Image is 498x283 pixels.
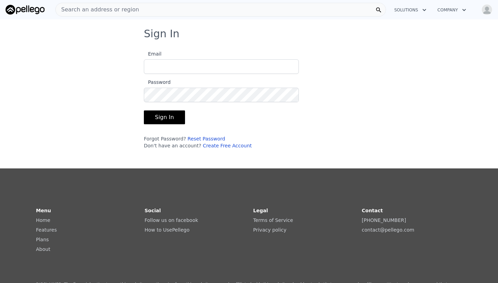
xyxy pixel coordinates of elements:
[144,51,162,57] span: Email
[36,237,49,242] a: Plans
[253,208,268,213] strong: Legal
[481,4,492,15] img: avatar
[144,110,185,124] button: Sign In
[145,217,198,223] a: Follow us on facebook
[203,143,252,148] a: Create Free Account
[144,135,299,149] div: Forgot Password? Don't have an account?
[145,227,190,233] a: How to UsePellego
[144,79,170,85] span: Password
[36,227,57,233] a: Features
[144,88,299,102] input: Password
[145,208,161,213] strong: Social
[253,217,293,223] a: Terms of Service
[36,246,50,252] a: About
[362,208,383,213] strong: Contact
[187,136,225,141] a: Reset Password
[253,227,286,233] a: Privacy policy
[6,5,45,14] img: Pellego
[362,227,414,233] a: contact@pellego.com
[362,217,406,223] a: [PHONE_NUMBER]
[36,217,50,223] a: Home
[389,4,432,16] button: Solutions
[144,59,299,74] input: Email
[36,208,51,213] strong: Menu
[144,28,354,40] h3: Sign In
[432,4,472,16] button: Company
[56,6,139,14] span: Search an address or region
